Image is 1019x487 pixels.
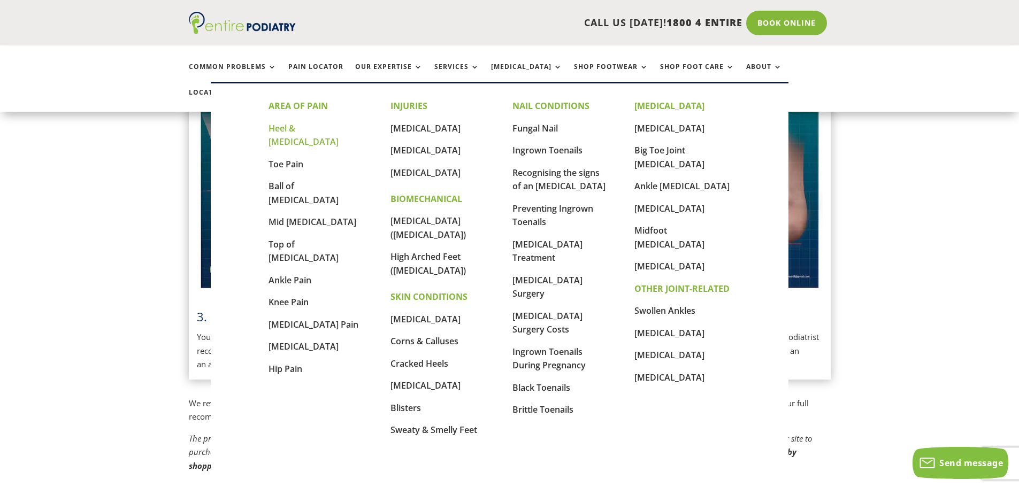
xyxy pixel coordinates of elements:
a: Top of [MEDICAL_DATA] [269,238,339,264]
a: High Arched Feet ([MEDICAL_DATA]) [390,251,466,276]
a: Book Online [746,11,827,35]
a: [MEDICAL_DATA] [390,167,461,179]
a: [MEDICAL_DATA] [634,260,704,272]
a: Ankle [MEDICAL_DATA] [634,180,730,192]
a: Hip Pain [269,363,302,375]
a: [MEDICAL_DATA] Surgery Costs [512,310,583,336]
a: Ball of [MEDICAL_DATA] [269,180,339,206]
a: Big Toe Joint [MEDICAL_DATA] [634,144,704,170]
a: [MEDICAL_DATA] Treatment [512,238,583,264]
a: [MEDICAL_DATA] [634,327,704,339]
em: The products below have been carefully selected and reviewed prior to being recommended by Entire... [189,433,812,471]
a: [MEDICAL_DATA] [491,63,562,86]
a: Common Problems [189,63,277,86]
a: Swollen Ankles [634,305,695,316]
p: CALL US [DATE]! [337,16,742,30]
a: Midfoot [MEDICAL_DATA] [634,225,704,250]
strong: NAIL CONDITIONS [512,100,589,112]
a: Mid [MEDICAL_DATA] [269,216,356,228]
p: Your feet ideally need . View our podiatrist recommended shoes for moderately pronated feet in th... [197,330,484,372]
a: Fungal Nail [512,122,558,134]
a: Our Expertise [355,63,423,86]
a: Locations [189,89,242,112]
a: Entire Podiatry [189,26,296,36]
a: Blisters [390,402,421,414]
img: logo (1) [189,12,296,34]
a: Brittle Toenails [512,404,573,415]
strong: SKIN CONDITIONS [390,291,468,303]
a: Ingrown Toenails During Pregnancy [512,346,586,372]
a: Heel & [MEDICAL_DATA] [269,122,339,148]
a: Corns & Calluses [390,335,458,347]
a: [MEDICAL_DATA] [390,380,461,391]
a: Preventing Ingrown Toenails [512,203,593,228]
strong: [MEDICAL_DATA] [634,100,704,112]
a: [MEDICAL_DATA] ([MEDICAL_DATA]) [390,215,466,241]
strong: AREA OF PAIN [269,100,328,112]
a: Knee Pain [269,296,309,308]
a: Ankle Pain [269,274,311,286]
a: About [746,63,782,86]
strong: OTHER JOINT-RELATED [634,283,730,295]
a: Cracked Heels [390,358,448,369]
a: [MEDICAL_DATA] [634,203,704,214]
a: Ingrown Toenails [512,144,583,156]
a: Shop Foot Care [660,63,734,86]
a: Toe Pain [269,158,303,170]
button: Send message [913,447,1008,479]
span: 3. Moderately Pronated Feet [197,308,352,324]
a: Shop Footwear [574,63,648,86]
span: 1800 4 ENTIRE [666,16,742,29]
span: Send message [939,457,1003,469]
a: [MEDICAL_DATA] [390,144,461,156]
strong: Thank you for supporting small business by shopping via Entire [MEDICAL_DATA]. [189,446,796,471]
strong: INJURIES [390,100,427,112]
a: [MEDICAL_DATA] [390,122,461,134]
a: [MEDICAL_DATA] [269,341,339,352]
a: [MEDICAL_DATA] [634,122,704,134]
a: Black Toenails [512,382,570,393]
a: [MEDICAL_DATA] [390,313,461,325]
a: Pain Locator [288,63,343,86]
p: We reviewed hundreds of different shoes to find the best ones for your foot health, to keep you a... [189,397,831,432]
a: [MEDICAL_DATA] Pain [269,319,358,330]
a: Services [434,63,479,86]
a: [MEDICAL_DATA] [634,372,704,383]
a: [MEDICAL_DATA] [634,349,704,361]
a: Recognising the signs of an [MEDICAL_DATA] [512,167,606,192]
strong: BIOMECHANICAL [390,193,462,205]
a: Sweaty & Smelly Feet [390,424,477,436]
a: [MEDICAL_DATA] Surgery [512,274,583,300]
img: Moderately Pronated Feet - View Podiatrist Recommended Moderate Motion Control Shoes [197,90,484,293]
